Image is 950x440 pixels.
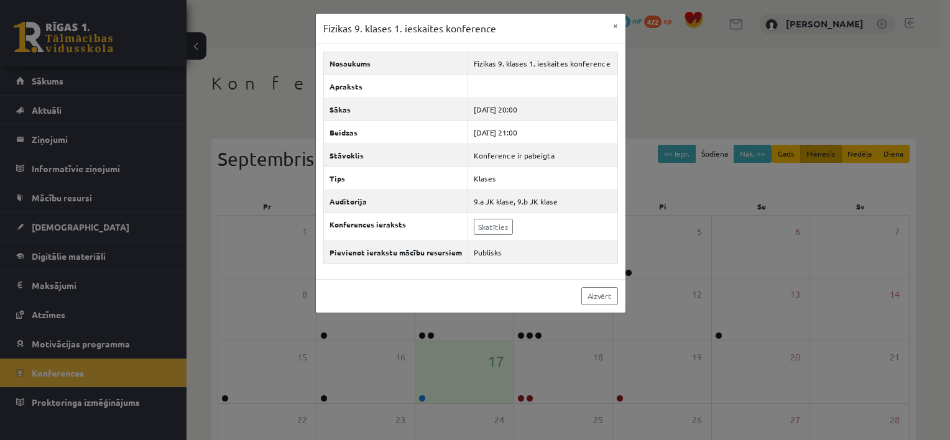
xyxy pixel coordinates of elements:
[323,167,468,190] th: Tips
[606,14,625,37] button: ×
[468,121,617,144] td: [DATE] 21:00
[323,121,468,144] th: Beidzas
[323,241,468,264] th: Pievienot ierakstu mācību resursiem
[474,219,513,235] a: Skatīties
[323,75,468,98] th: Apraksts
[468,52,617,75] td: Fizikas 9. klases 1. ieskaites konference
[468,144,617,167] td: Konference ir pabeigta
[468,98,617,121] td: [DATE] 20:00
[323,98,468,121] th: Sākas
[323,190,468,213] th: Auditorija
[468,167,617,190] td: Klases
[468,190,617,213] td: 9.a JK klase, 9.b JK klase
[323,213,468,241] th: Konferences ieraksts
[323,144,468,167] th: Stāvoklis
[323,52,468,75] th: Nosaukums
[323,21,496,36] h3: Fizikas 9. klases 1. ieskaites konference
[581,287,618,305] a: Aizvērt
[468,241,617,264] td: Publisks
